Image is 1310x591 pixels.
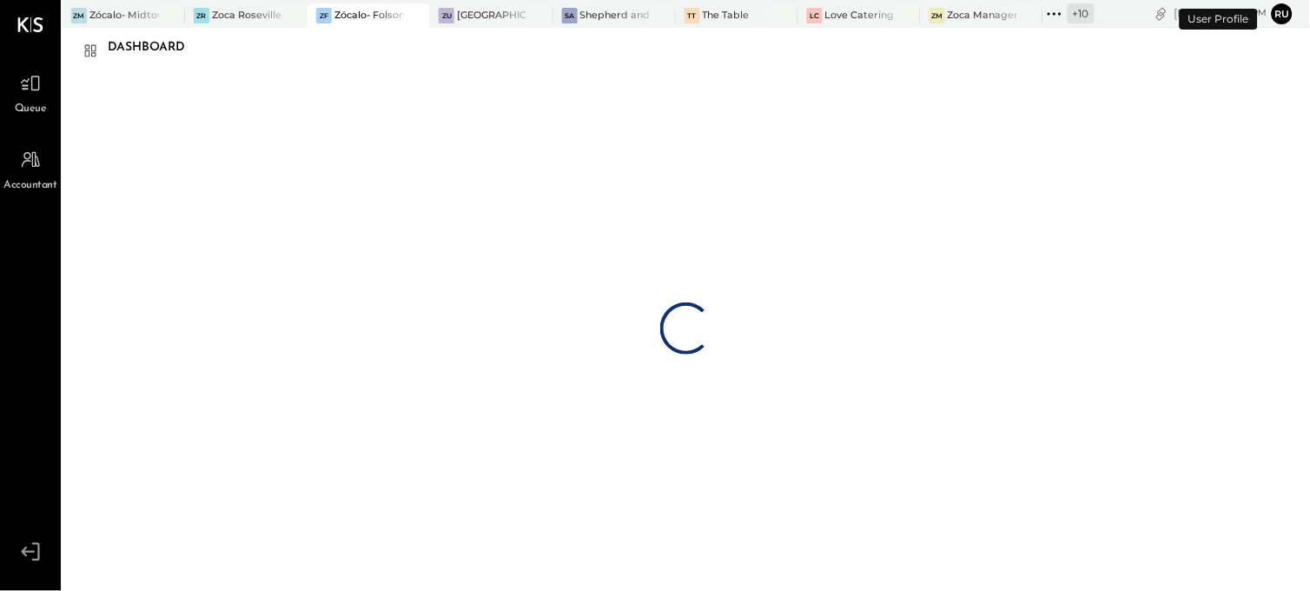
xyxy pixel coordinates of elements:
div: [GEOGRAPHIC_DATA] [457,9,526,23]
span: Queue [15,102,47,117]
div: LC [807,8,823,23]
div: ZF [316,8,332,23]
div: Shepherd and [PERSON_NAME] [580,9,650,23]
a: Queue [1,67,60,117]
div: ZU [439,8,454,23]
div: ZM [71,8,87,23]
div: Sa [562,8,578,23]
div: Zócalo- Midtown (Zoca Inc.) [89,9,159,23]
button: ru [1272,3,1293,24]
div: Zoca Roseville Inc. [212,9,281,23]
span: pm [1253,7,1267,19]
div: + 10 [1068,3,1095,23]
div: Dashboard [108,34,202,62]
div: Zoca Management Services Inc [948,9,1017,23]
div: TT [685,8,700,23]
a: Accountant [1,143,60,194]
div: Zócalo- Folsom [334,9,404,23]
div: Love Catering, Inc. [825,9,895,23]
div: User Profile [1180,9,1258,30]
span: Accountant [4,178,57,194]
div: ZR [194,8,209,23]
div: The Table [703,9,750,23]
div: [DATE] [1174,5,1267,22]
div: copy link [1153,4,1170,23]
span: 4 : 45 [1215,5,1250,22]
div: ZM [930,8,945,23]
